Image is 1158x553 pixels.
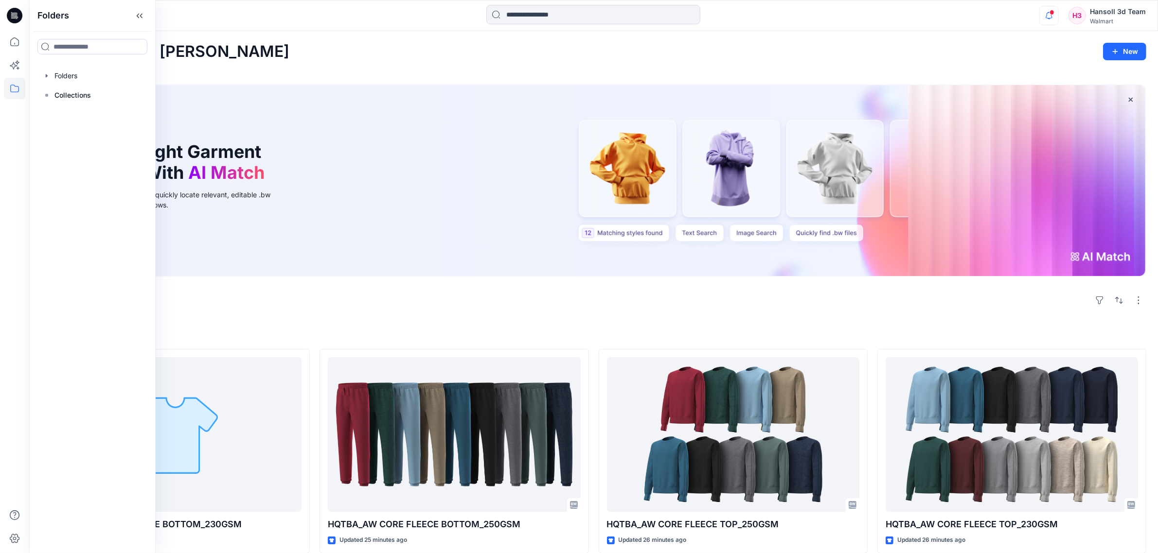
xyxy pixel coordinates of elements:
[1090,6,1146,17] div: Hansoll 3d Team
[188,162,265,183] span: AI Match
[1090,17,1146,25] div: Walmart
[1069,7,1086,24] div: H3
[65,190,284,210] div: Use text or image search to quickly locate relevant, editable .bw files for faster design workflows.
[339,535,407,545] p: Updated 25 minutes ago
[328,357,580,512] a: HQTBA_AW CORE FLEECE BOTTOM_250GSM
[886,357,1138,512] a: HQTBA_AW CORE FLEECE TOP_230GSM
[886,518,1138,531] p: HQTBA_AW CORE FLEECE TOP_230GSM
[54,89,91,101] p: Collections
[897,535,965,545] p: Updated 26 minutes ago
[1103,43,1146,60] button: New
[607,518,859,531] p: HQTBA_AW CORE FLEECE TOP_250GSM
[49,357,302,512] a: HQTBA_AW CORE FLEECE BOTTOM_230GSM
[607,357,859,512] a: HQTBA_AW CORE FLEECE TOP_250GSM
[328,518,580,531] p: HQTBA_AW CORE FLEECE BOTTOM_250GSM
[65,141,269,183] h1: Find the Right Garment Instantly With
[41,328,1146,339] h4: Styles
[49,518,302,531] p: HQTBA_AW CORE FLEECE BOTTOM_230GSM
[41,43,289,61] h2: Welcome back, [PERSON_NAME]
[619,535,687,545] p: Updated 26 minutes ago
